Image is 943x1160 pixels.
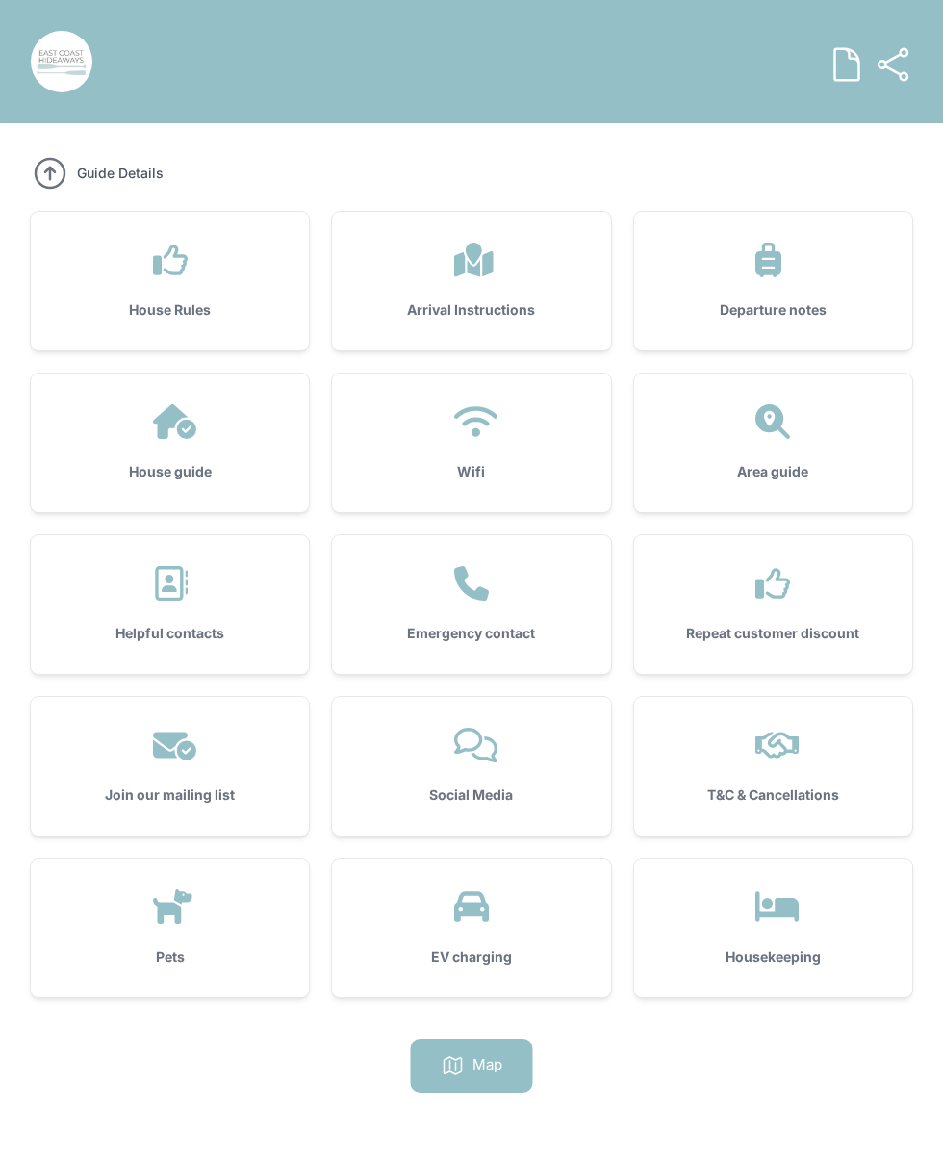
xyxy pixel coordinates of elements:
p: Map [472,1054,502,1077]
h3: T&C & Cancellations [665,786,881,805]
h3: Helpful contacts [62,624,278,643]
a: Pets [31,859,309,997]
h3: Housekeeping [665,947,881,967]
a: T&C & Cancellations [634,697,912,836]
h3: House guide [62,462,278,481]
h3: Join our mailing list [62,786,278,805]
a: House Rules [31,212,309,350]
h3: Wifi [363,462,579,481]
a: House guide [31,374,309,512]
a: Departure notes [634,212,912,350]
h3: Area guide [665,462,881,481]
a: Housekeeping [634,859,912,997]
a: Social Media [332,697,610,836]
h3: Pets [62,947,278,967]
a: Arrival Instructions [332,212,610,350]
h3: Arrival Instructions [363,300,579,320]
a: Emergency contact [332,535,610,674]
h3: EV charging [363,947,579,967]
a: Wifi [332,374,610,512]
a: Helpful contacts [31,535,309,674]
h3: Emergency contact [363,624,579,643]
a: Area guide [634,374,912,512]
a: EV charging [332,859,610,997]
img: dm2k2ra656sa8ywvsaq32jwakow5 [31,31,92,92]
h3: Departure notes [665,300,881,320]
h3: Social Media [363,786,579,805]
a: Guide Details [31,154,164,193]
h3: Guide Details [77,164,164,183]
a: Repeat customer discount [634,535,912,674]
a: Join our mailing list [31,697,309,836]
h3: House Rules [62,300,278,320]
h3: Repeat customer discount [665,624,881,643]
